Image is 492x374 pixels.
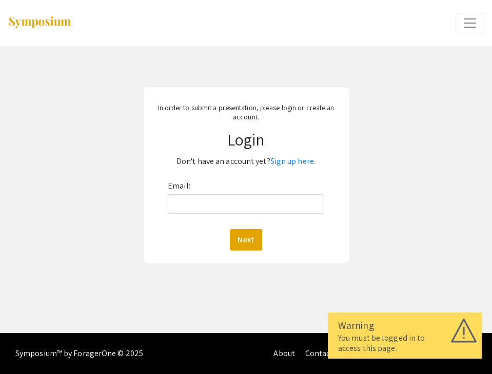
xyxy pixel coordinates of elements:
a: Contact Us [305,348,344,359]
h1: Login [148,130,344,149]
button: Next [230,229,262,251]
label: Email: [168,178,190,194]
div: You must be logged in to access this page. [338,333,471,354]
div: Warning [338,318,471,333]
a: Sign up here. [270,156,316,167]
p: Don't have an account yet? [148,153,344,170]
button: Expand or Collapse Menu [456,13,484,33]
a: About [273,348,295,359]
img: Symposium by ForagerOne [8,16,72,30]
p: In order to submit a presentation, please login or create an account. [148,103,344,121]
div: Symposium™ by ForagerOne © 2025 [15,333,143,374]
